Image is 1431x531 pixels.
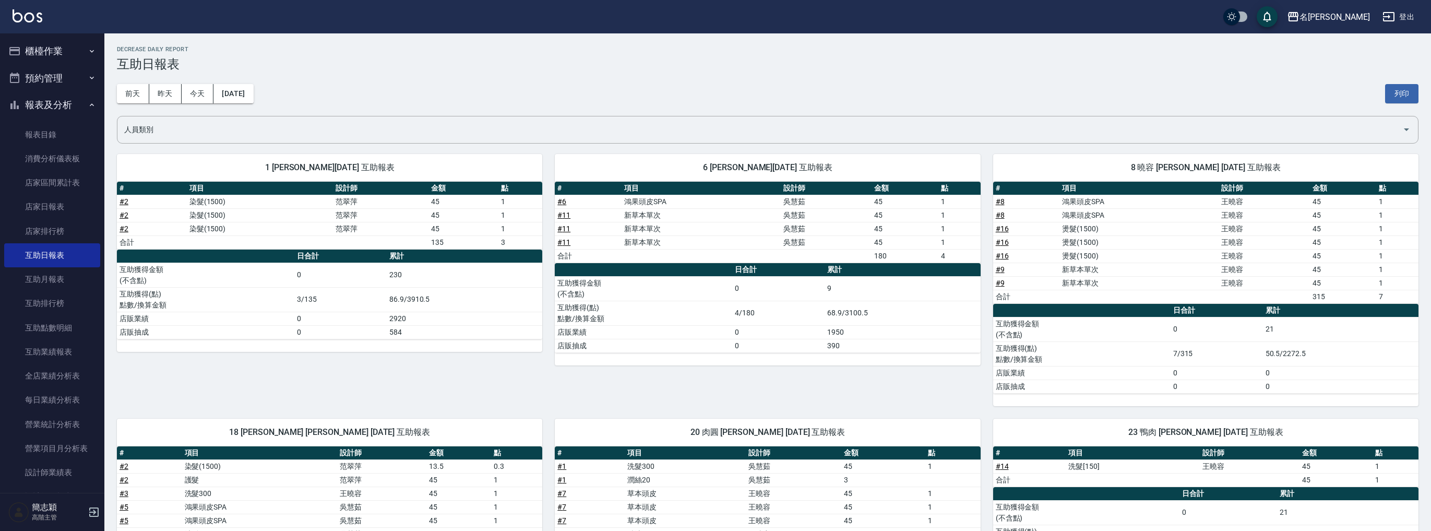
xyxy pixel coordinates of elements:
[1376,235,1418,249] td: 1
[1171,304,1263,317] th: 日合計
[8,502,29,523] img: Person
[122,121,1398,139] input: 人員名稱
[117,46,1418,53] h2: Decrease Daily Report
[841,473,925,487] td: 3
[1066,459,1200,473] td: 洗髮[150]
[4,485,100,509] a: 設計師日報表
[1200,446,1299,460] th: 設計師
[993,304,1418,394] table: a dense table
[555,339,732,352] td: 店販抽成
[1219,249,1310,263] td: 王曉容
[938,195,981,208] td: 1
[1376,182,1418,195] th: 點
[1171,380,1263,393] td: 0
[182,459,338,473] td: 染髮(1500)
[213,84,253,103] button: [DATE]
[387,287,542,312] td: 86.9/3910.5
[182,514,338,527] td: 鴻果頭皮SPA
[622,222,781,235] td: 新草本單次
[4,123,100,147] a: 報表目錄
[426,500,492,514] td: 45
[117,312,294,325] td: 店販業績
[732,325,825,339] td: 0
[1059,276,1219,290] td: 新草本單次
[557,503,566,511] a: #7
[337,473,426,487] td: 范翠萍
[1219,195,1310,208] td: 王曉容
[996,279,1005,287] a: #9
[1376,276,1418,290] td: 1
[117,182,187,195] th: #
[149,84,182,103] button: 昨天
[498,222,542,235] td: 1
[938,182,981,195] th: 點
[333,222,428,235] td: 范翠萍
[938,222,981,235] td: 1
[428,222,498,235] td: 45
[1179,487,1277,501] th: 日合計
[625,459,746,473] td: 洗髮300
[498,208,542,222] td: 1
[117,325,294,339] td: 店販抽成
[825,263,980,277] th: 累計
[993,317,1171,341] td: 互助獲得金額 (不含點)
[337,487,426,500] td: 王曉容
[498,182,542,195] th: 點
[1263,366,1418,380] td: 0
[4,364,100,388] a: 全店業績分析表
[4,195,100,219] a: 店家日報表
[1263,317,1418,341] td: 21
[294,287,387,312] td: 3/135
[625,514,746,527] td: 草本頭皮
[825,276,980,301] td: 9
[187,182,333,195] th: 項目
[732,263,825,277] th: 日合計
[732,276,825,301] td: 0
[387,263,542,287] td: 230
[557,211,570,219] a: #11
[555,249,622,263] td: 合計
[825,339,980,352] td: 390
[13,9,42,22] img: Logo
[1310,290,1377,303] td: 315
[925,459,980,473] td: 1
[337,500,426,514] td: 吳慧茹
[732,339,825,352] td: 0
[555,301,732,325] td: 互助獲得(點) 點數/換算金額
[1310,235,1377,249] td: 45
[1398,121,1415,138] button: Open
[1219,235,1310,249] td: 王曉容
[872,182,938,195] th: 金額
[117,57,1418,72] h3: 互助日報表
[1376,222,1418,235] td: 1
[4,436,100,461] a: 營業項目月分析表
[841,487,925,500] td: 45
[428,235,498,249] td: 135
[1373,473,1418,487] td: 1
[781,235,872,249] td: 吳慧茹
[925,446,980,460] th: 點
[555,182,980,263] table: a dense table
[120,462,128,470] a: #2
[746,459,841,473] td: 吳慧茹
[182,473,338,487] td: 護髮
[1299,10,1370,23] div: 名[PERSON_NAME]
[825,301,980,325] td: 68.9/3100.5
[841,459,925,473] td: 45
[182,487,338,500] td: 洗髮300
[387,250,542,263] th: 累計
[4,38,100,65] button: 櫃檯作業
[925,514,980,527] td: 1
[426,446,492,460] th: 金額
[872,235,938,249] td: 45
[746,514,841,527] td: 王曉容
[567,162,968,173] span: 6 [PERSON_NAME][DATE] 互助報表
[781,208,872,222] td: 吳慧茹
[993,290,1060,303] td: 合計
[1219,263,1310,276] td: 王曉容
[557,197,566,206] a: #6
[555,276,732,301] td: 互助獲得金額 (不含點)
[557,462,566,470] a: #1
[1378,7,1418,27] button: 登出
[557,225,570,233] a: #11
